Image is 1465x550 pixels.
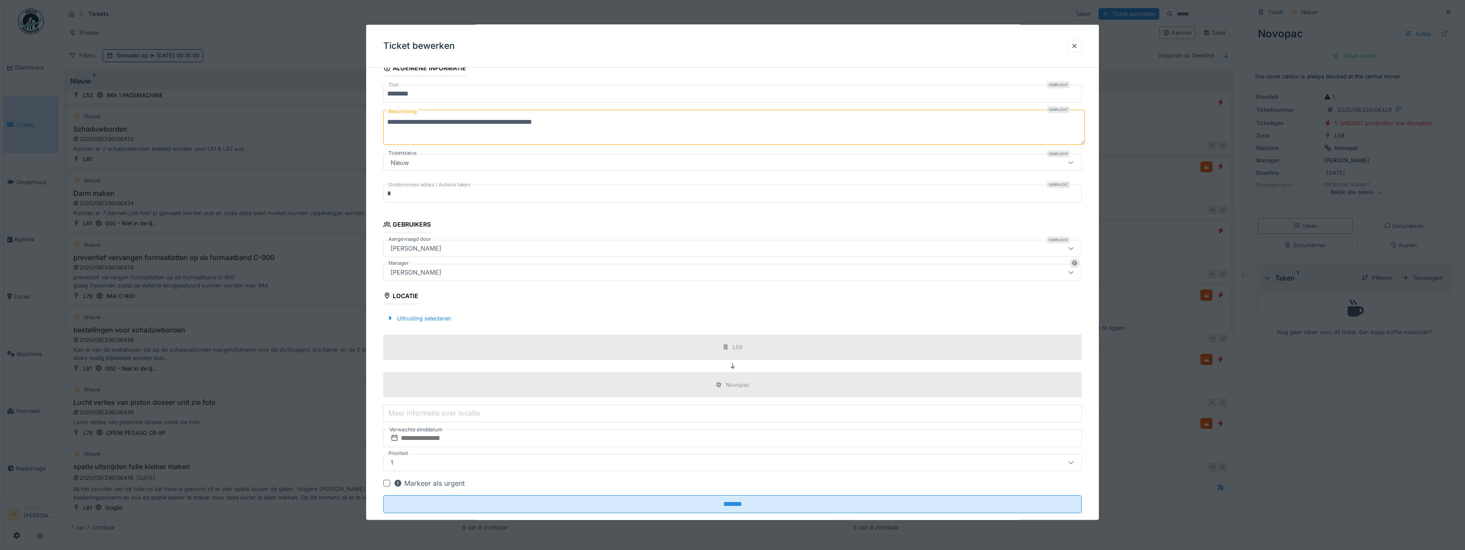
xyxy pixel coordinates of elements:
div: Uitrusting selecteren [383,312,454,324]
div: [PERSON_NAME] [387,267,445,277]
div: [PERSON_NAME] [387,243,445,253]
div: Nieuw [387,158,412,167]
div: Verplicht [1047,236,1070,243]
div: Verplicht [1047,150,1070,157]
div: Gebruikers [383,218,431,233]
label: Beschrijving [387,106,418,117]
label: Ticketstatus [387,149,418,157]
label: Ondernomen acties / Actions taken [387,181,472,188]
label: Prioriteit [387,450,410,457]
div: Algemene informatie [383,62,466,76]
label: Verwachte einddatum [388,425,443,434]
div: Verplicht [1047,106,1070,113]
div: Verplicht [1047,181,1070,188]
div: 1 [387,458,397,467]
label: Meer informatie over locatie [387,408,481,418]
div: Markeer als urgent [394,478,465,488]
div: Locatie [383,289,418,304]
label: Titel [387,81,400,89]
label: Manager [387,259,410,266]
div: Novopac [726,381,749,389]
div: L58 [733,343,743,351]
label: Aangevraagd door [387,235,433,242]
h3: Ticket bewerken [383,41,455,51]
div: Verplicht [1047,81,1070,88]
